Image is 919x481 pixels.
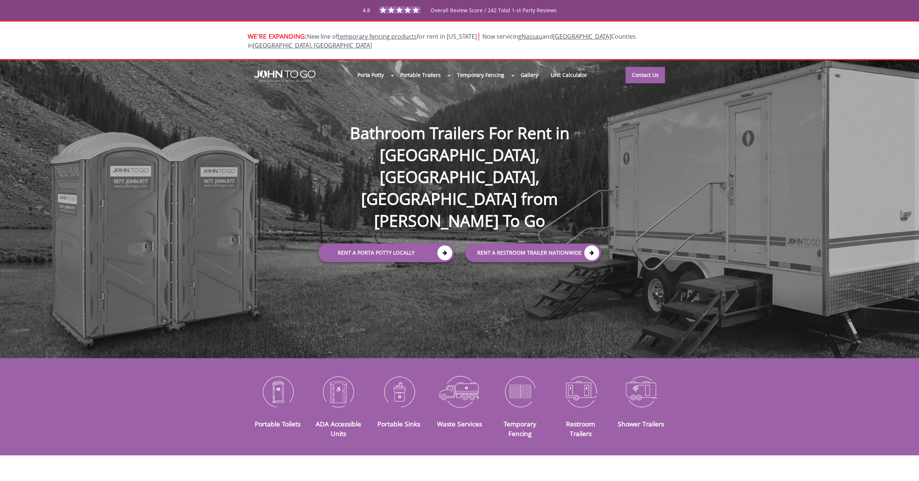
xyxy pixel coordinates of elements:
[465,243,601,262] a: rent a RESTROOM TRAILER Nationwide
[521,32,542,41] a: Nassau
[248,32,307,41] span: WE'RE EXPANDING:
[318,243,454,262] a: Rent a Porta Potty Locally
[618,419,664,428] a: Shower Trailers
[556,372,605,411] img: Restroom-Trailers-icon_N.png
[351,67,390,83] a: Porta Potty
[477,31,481,41] span: |
[394,67,447,83] a: Portable Trailers
[363,7,370,14] span: 4.8
[617,372,666,411] img: Shower-Trailers-icon_N.png
[316,419,361,438] a: ADA Accessible Units
[566,419,595,438] a: Restroom Trailers
[514,67,544,83] a: Gallery
[311,98,608,232] h1: Bathroom Trailers For Rent in [GEOGRAPHIC_DATA], [GEOGRAPHIC_DATA], [GEOGRAPHIC_DATA] from [PERSO...
[431,7,557,29] span: Overall Review Score / 242 Total 1-st Party Reviews
[553,32,611,41] a: [GEOGRAPHIC_DATA]
[314,372,363,411] img: ADA-Accessible-Units-icon_N.png
[253,41,372,49] a: [GEOGRAPHIC_DATA], [GEOGRAPHIC_DATA]
[437,419,482,428] a: Waste Services
[544,67,594,83] a: Unit Calculator
[504,419,536,438] a: Temporary Fencing
[374,372,424,411] img: Portable-Sinks-icon_N.png
[254,70,315,82] img: JOHN to go
[451,67,511,83] a: Temporary Fencing
[377,419,420,428] a: Portable Sinks
[626,67,665,83] a: Contact Us
[338,32,417,41] a: temporary fencing products
[248,32,636,50] span: New line of for rent in [US_STATE]
[435,372,484,411] img: Waste-Services-icon_N.png
[253,372,303,411] img: Portable-Toilets-icon_N.png
[255,419,301,428] a: Portable Toilets
[495,372,545,411] img: Temporary-Fencing-cion_N.png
